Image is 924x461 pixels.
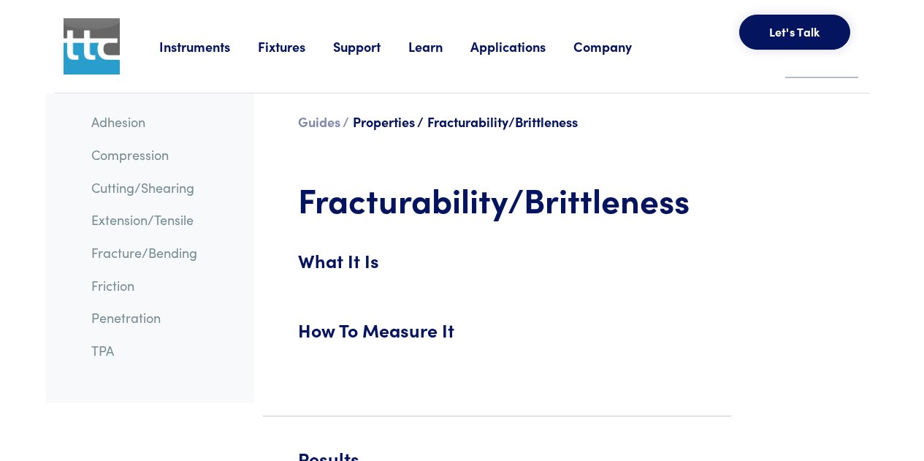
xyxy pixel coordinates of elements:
a: Penetration [91,308,161,327]
a: Fixtures [258,37,333,56]
a: Fracturability/Brittleness [427,113,578,131]
a: Extension/Tensile [91,210,194,229]
a: Fracture/Bending [91,243,197,262]
button: Let's Talk [739,15,850,50]
a: Compression [91,145,169,164]
a: TPA [91,341,114,359]
a: Adhesion [91,113,145,131]
h1: Fracturability/Brittleness [298,156,696,243]
h5: How To Measure It [298,317,696,357]
img: ttc_logo_1x1_v1.0.png [64,18,120,75]
a: Cutting/Shearing [91,178,194,197]
a: Applications [470,37,573,56]
a: Instruments [159,37,258,56]
a: Learn [408,37,470,56]
a: Company [573,37,660,56]
a: Properties / [353,113,424,131]
h5: What It Is [298,248,696,288]
a: Guides / [298,111,349,133]
a: Friction [91,276,134,294]
a: Support [333,37,408,56]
